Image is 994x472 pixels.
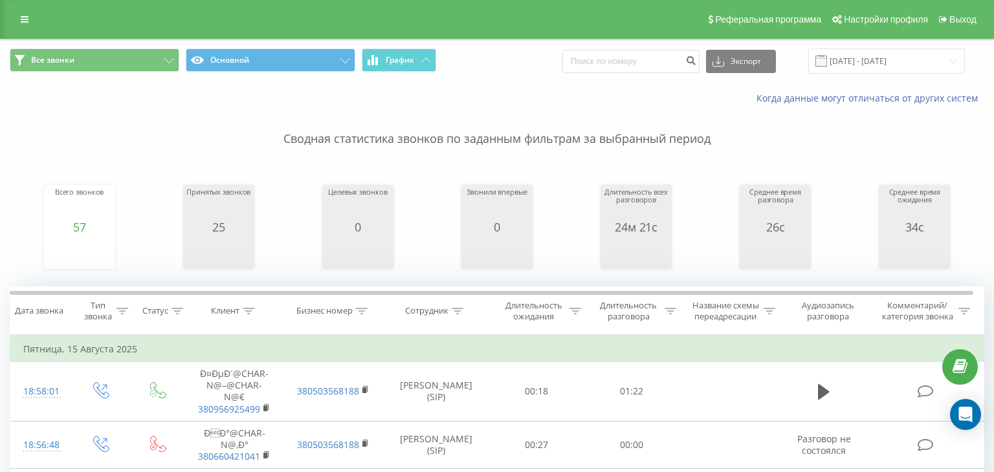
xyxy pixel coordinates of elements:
[362,48,436,72] button: График
[198,403,260,415] a: 380956925499
[10,105,984,147] p: Сводная статистика звонков по заданным фильтрам за выбранный период
[297,438,359,451] a: 380503568188
[790,300,867,322] div: Аудиозапись разговора
[604,220,668,233] div: 24м 21с
[198,450,260,462] a: 380660421041
[405,306,448,317] div: Сотрудник
[757,92,984,104] a: Когда данные могут отличаться от других систем
[691,300,760,322] div: Название схемы переадресации
[562,50,700,73] input: Поиск по номеру
[82,300,113,322] div: Тип звонка
[584,421,679,469] td: 00:00
[604,188,668,220] div: Длительность всех разговоров
[715,14,821,25] span: Реферальная программа
[382,362,489,422] td: [PERSON_NAME] (SIP)
[706,50,776,73] button: Экспорт
[596,300,661,322] div: Длительность разговора
[467,188,527,220] div: Звонили впервые
[882,188,947,220] div: Среднее время ожидания
[23,379,58,404] div: 18:58:01
[467,220,527,233] div: 0
[489,362,584,422] td: 00:18
[296,306,353,317] div: Бизнес номер
[55,188,104,220] div: Всего звонков
[328,188,387,220] div: Целевых звонков
[186,220,250,233] div: 25
[211,306,239,317] div: Клиент
[328,220,387,233] div: 0
[15,306,63,317] div: Дата звонка
[797,433,851,456] span: Разговор не состоялся
[743,188,808,220] div: Среднее время разговора
[489,421,584,469] td: 00:27
[501,300,566,322] div: Длительность ожидания
[31,55,74,65] span: Все звонки
[186,48,355,72] button: Основной
[949,14,977,25] span: Выход
[185,362,284,422] td: Ð¤ÐµÐ´@CHAR-N@–@CHAR-N@€
[10,48,179,72] button: Все звонки
[882,220,947,233] div: 34с
[186,188,250,220] div: Принятых звонков
[297,385,359,397] a: 380503568188
[386,56,414,65] span: График
[743,220,808,233] div: 26с
[55,220,104,233] div: 57
[879,300,955,322] div: Комментарий/категория звонка
[844,14,928,25] span: Настройки профиля
[584,362,679,422] td: 01:22
[185,421,284,469] td: ÐÐ°@CHAR-N@‚Ð°
[10,336,984,362] td: Пятница, 15 Августа 2025
[23,433,58,458] div: 18:56:48
[950,399,981,430] div: Open Intercom Messenger
[382,421,489,469] td: [PERSON_NAME] (SIP)
[142,306,168,317] div: Статус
